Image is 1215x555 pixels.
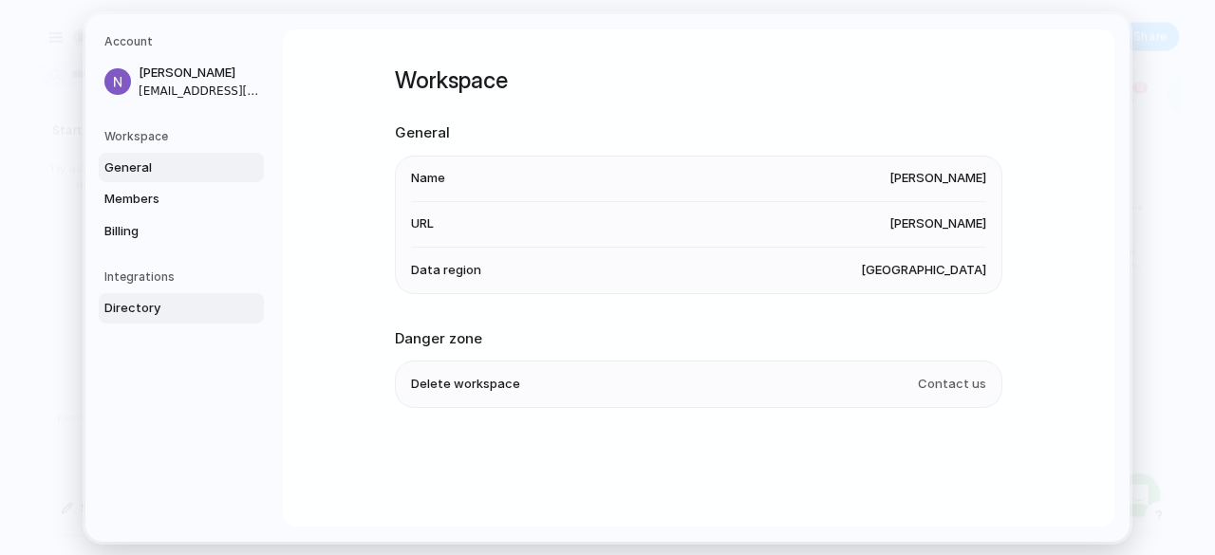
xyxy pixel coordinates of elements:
[104,157,226,176] span: General
[411,169,445,188] span: Name
[650,273,762,300] button: try-feature-buttonLearn more
[439,165,589,199] button: Create course
[889,169,986,188] span: [PERSON_NAME]
[99,215,264,246] a: Billing
[411,260,481,279] span: Data region
[667,282,678,292] img: try-feature-button
[654,152,663,160] img: brainstorm-icon
[104,299,226,318] span: Directory
[395,64,1002,98] h1: Workspace
[104,221,226,240] span: Billing
[139,82,260,99] span: [EMAIL_ADDRESS][DOMAIN_NAME]
[53,469,232,490] h4: EasyVideo Demo
[99,58,264,105] a: [PERSON_NAME][EMAIL_ADDRESS][DOMAIN_NAME]
[104,33,264,50] h5: Account
[38,186,402,228] div: Turn your expertise into engaging courses—quick and easy!
[685,279,746,294] span: Learn more
[277,469,456,510] h4: Enablement Guide: EasyVideo
[99,293,264,324] a: Directory
[395,327,1002,349] h2: Danger zone
[918,375,986,394] span: Contact us
[38,139,339,176] span: Hello, [PERSON_NAME]
[395,122,1002,144] h2: General
[99,184,264,214] a: Members
[529,291,589,306] span: All courses
[411,375,520,394] span: Delete workspace
[485,175,566,190] span: Create course
[38,288,510,309] div: Recent activity
[650,166,774,183] span: Easy just got easier
[670,148,734,163] span: What's new
[139,64,260,83] span: [PERSON_NAME]
[411,214,434,233] span: URL
[861,260,986,279] span: [GEOGRAPHIC_DATA]
[104,190,226,209] span: Members
[650,194,888,254] p: Say hello to the new editor! It's faster, more intuitive, and built for effortless, distraction-f...
[889,214,986,233] span: [PERSON_NAME]
[99,152,264,182] a: General
[104,127,264,144] h5: Workspace
[104,268,264,286] h5: Integrations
